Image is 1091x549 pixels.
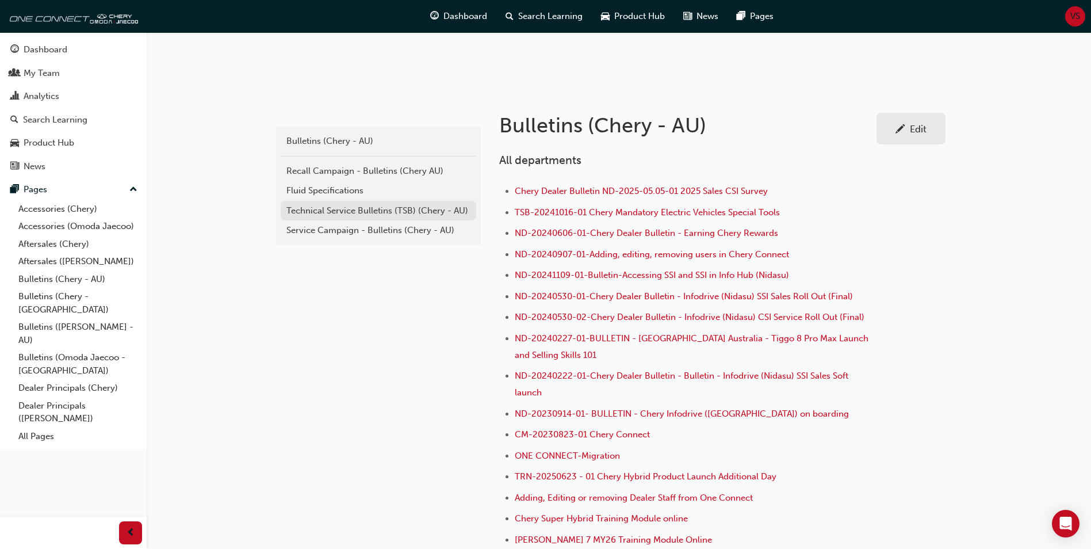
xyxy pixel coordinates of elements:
a: Accessories (Omoda Jaecoo) [14,218,142,235]
h1: Bulletins (Chery - AU) [499,113,876,138]
span: pages-icon [10,185,19,195]
a: My Team [5,63,142,84]
div: Product Hub [24,136,74,150]
a: ND-20240222-01-Chery Dealer Bulletin - Bulletin - Infodrive (Nidasu) SSI Sales Soft launch [515,371,851,398]
a: Bulletins ([PERSON_NAME] - AU) [14,318,142,349]
a: Dealer Principals (Chery) [14,379,142,397]
a: Aftersales (Chery) [14,235,142,253]
a: ND-20240606-01-Chery Dealer Bulletin - Earning Chery Rewards [515,228,778,238]
span: ND-20240530-02-Chery Dealer Bulletin - Infodrive (Nidasu) CSI Service Roll Out (Final) [515,312,864,322]
a: ONE CONNECT-Migration [515,451,620,461]
a: [PERSON_NAME] 7 MY26 Training Module Online [515,535,712,545]
a: search-iconSearch Learning [496,5,592,28]
a: car-iconProduct Hub [592,5,674,28]
a: ND-20240530-01-Chery Dealer Bulletin - Infodrive (Nidasu) SSI Sales Roll Out (Final) [515,291,853,302]
a: Recall Campaign - Bulletins (Chery AU) [281,161,476,181]
a: All Pages [14,428,142,445]
div: Edit [910,123,927,135]
span: VS [1070,10,1080,23]
a: ND-20240907-01-Adding, editing, removing users in Chery Connect [515,249,789,260]
a: Edit [876,113,945,144]
div: Pages [24,183,47,196]
a: Chery Super Hybrid Training Module online [515,513,688,524]
span: All departments [499,154,581,167]
a: CM-20230823-01 Chery Connect [515,429,650,440]
span: search-icon [506,9,514,24]
span: chart-icon [10,91,19,102]
span: guage-icon [430,9,439,24]
div: My Team [24,67,60,80]
div: Search Learning [23,113,87,127]
a: ND-20240227-01-BULLETIN - [GEOGRAPHIC_DATA] Australia - Tiggo 8 Pro Max Launch and Selling Skills... [515,333,871,360]
div: News [24,160,45,173]
span: car-icon [10,138,19,148]
a: Bulletins (Chery - AU) [14,270,142,288]
a: Bulletins (Chery - [GEOGRAPHIC_DATA]) [14,288,142,318]
a: ND-20230914-01- BULLETIN - Chery Infodrive ([GEOGRAPHIC_DATA]) on boarding [515,409,849,419]
div: Dashboard [24,43,67,56]
span: News [696,10,718,23]
img: oneconnect [6,5,138,28]
a: pages-iconPages [728,5,783,28]
span: pencil-icon [895,124,905,136]
button: DashboardMy TeamAnalyticsSearch LearningProduct HubNews [5,37,142,179]
a: News [5,156,142,177]
button: Pages [5,179,142,200]
div: Open Intercom Messenger [1052,510,1079,537]
span: people-icon [10,68,19,79]
span: Product Hub [614,10,665,23]
a: Product Hub [5,132,142,154]
a: Aftersales ([PERSON_NAME]) [14,253,142,270]
span: pages-icon [737,9,745,24]
a: Fluid Specifications [281,181,476,201]
span: news-icon [10,162,19,172]
a: guage-iconDashboard [421,5,496,28]
a: Chery Dealer Bulletin ND-2025-05.05-01 2025 Sales CSI Survey [515,186,768,196]
a: TSB-20241016-01 Chery Mandatory Electric Vehicles Special Tools [515,207,780,218]
div: Technical Service Bulletins (TSB) (Chery - AU) [286,204,470,218]
a: Dashboard [5,39,142,60]
div: Bulletins (Chery - AU) [286,135,470,148]
span: guage-icon [10,45,19,55]
a: Analytics [5,86,142,107]
a: Technical Service Bulletins (TSB) (Chery - AU) [281,201,476,221]
span: Dashboard [443,10,487,23]
button: VS [1065,6,1085,26]
div: Recall Campaign - Bulletins (Chery AU) [286,165,470,178]
a: Bulletins (Omoda Jaecoo - [GEOGRAPHIC_DATA]) [14,349,142,379]
a: Accessories (Chery) [14,200,142,218]
span: Search Learning [518,10,583,23]
span: Pages [750,10,774,23]
a: Bulletins (Chery - AU) [281,131,476,151]
span: news-icon [683,9,692,24]
a: Search Learning [5,109,142,131]
a: ND-20241109-01-Bulletin-Accessing SSI and SSI in Info Hub (Nidasu) [515,270,789,280]
div: Analytics [24,90,59,103]
span: prev-icon [127,526,135,540]
span: car-icon [601,9,610,24]
a: TRN-20250623 - 01 Chery Hybrid Product Launch Additional Day [515,471,776,482]
a: Dealer Principals ([PERSON_NAME]) [14,397,142,428]
a: Adding, Editing or removing Dealer Staff from One Connect [515,493,753,503]
a: Service Campaign - Bulletins (Chery - AU) [281,220,476,241]
div: Service Campaign - Bulletins (Chery - AU) [286,224,470,237]
span: up-icon [129,182,137,197]
a: news-iconNews [674,5,728,28]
